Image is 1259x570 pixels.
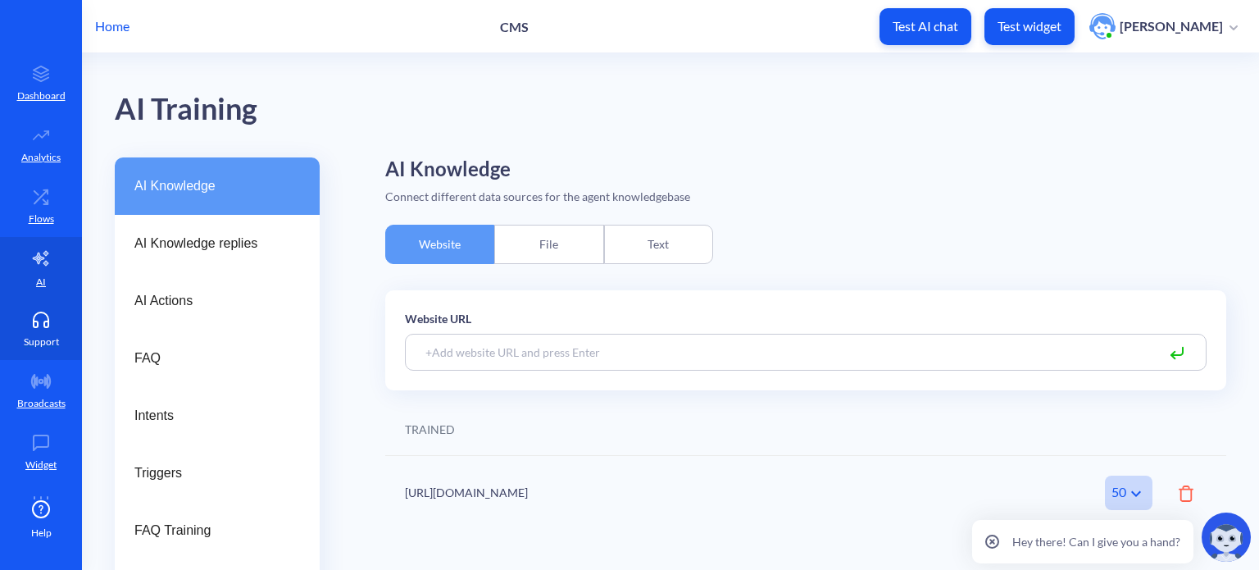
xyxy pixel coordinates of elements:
a: AI Knowledge replies [115,215,320,272]
span: AI Knowledge [134,176,287,196]
div: TRAINED [405,421,455,438]
a: FAQ [115,330,320,387]
button: Test widget [984,8,1075,45]
a: FAQ Training [115,502,320,559]
button: Test AI chat [879,8,971,45]
h2: AI Knowledge [385,157,1226,181]
p: Test widget [998,18,1061,34]
a: AI Actions [115,272,320,330]
p: Website URL [405,310,1207,327]
p: Dashboard [17,89,66,103]
p: [PERSON_NAME] [1120,17,1223,35]
span: Help [31,526,52,540]
p: Widget [25,458,57,472]
p: CMS [500,19,529,34]
span: AI Actions [134,291,287,311]
p: Home [95,16,130,36]
img: user photo [1089,13,1116,39]
div: Connect different data sources for the agent knowledgebase [385,188,1226,205]
a: Intents [115,387,320,445]
a: AI Knowledge [115,157,320,215]
span: FAQ [134,349,287,368]
a: Triggers [115,445,320,502]
p: Test AI chat [893,18,958,34]
span: Triggers [134,463,287,483]
div: Website [385,225,494,264]
p: Hey there! Can I give you a hand? [1012,533,1180,550]
p: AI [36,275,46,290]
span: FAQ Training [134,521,287,540]
div: File [494,225,603,264]
div: 50 [1105,476,1152,510]
input: +Add website URL and press Enter [405,334,1207,371]
div: Text [604,225,713,264]
span: Intents [134,406,287,426]
p: Support [24,335,59,349]
p: Broadcasts [17,396,66,411]
img: copilot-icon.svg [1202,513,1251,562]
div: AI Training [115,86,257,133]
button: user photo[PERSON_NAME] [1081,11,1246,41]
p: Flows [29,212,54,226]
p: Analytics [21,150,61,165]
div: [URL][DOMAIN_NAME] [405,484,1030,501]
span: AI Knowledge replies [134,234,287,253]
